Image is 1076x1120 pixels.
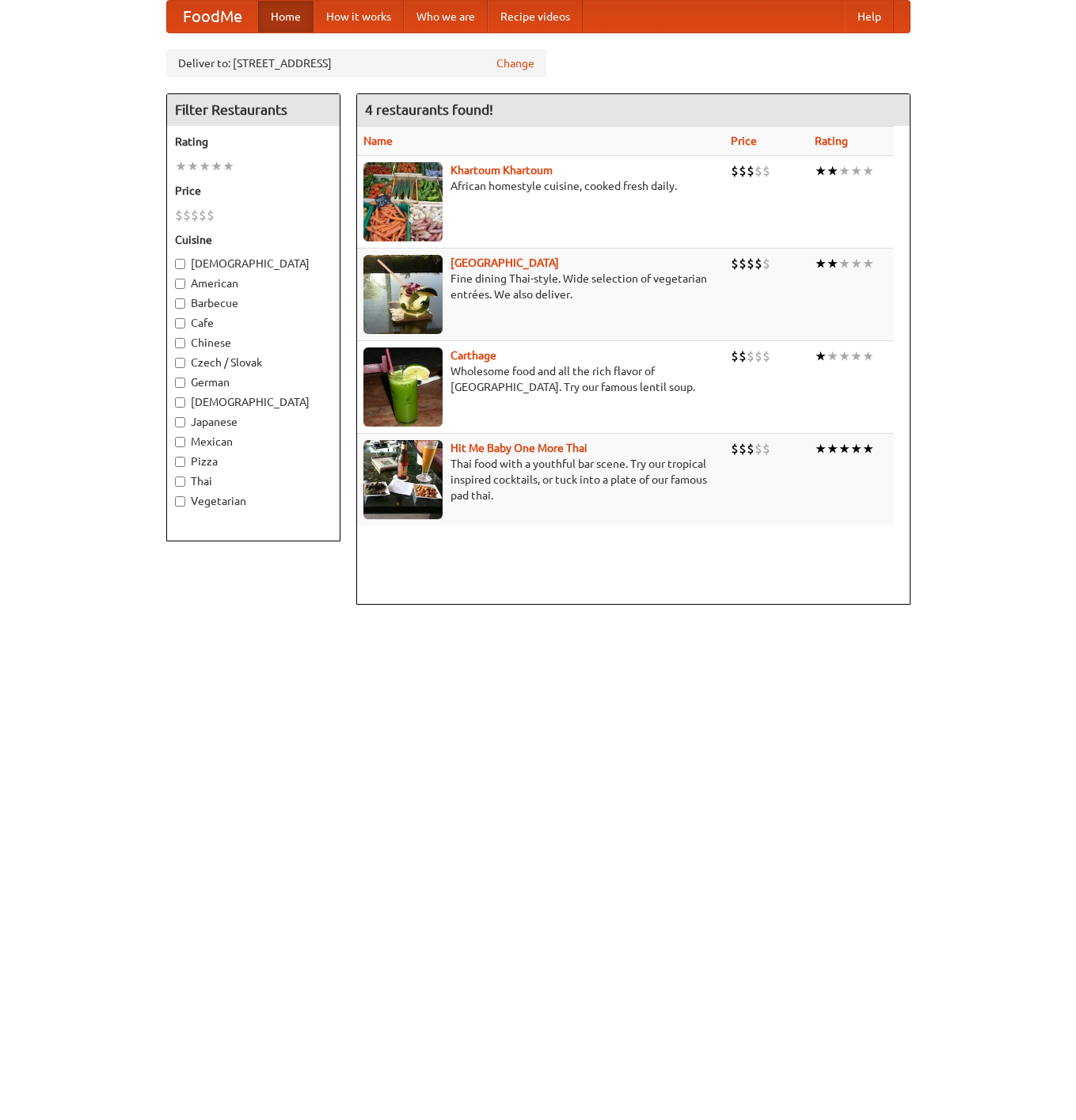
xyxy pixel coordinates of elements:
[845,1,894,32] a: Help
[747,162,755,180] li: $
[815,162,827,180] li: ★
[850,162,862,180] li: ★
[175,295,332,311] label: Barbecue
[175,417,185,427] input: Japanese
[451,442,587,454] b: Hit Me Baby One More Thai
[838,162,850,180] li: ★
[739,347,747,365] li: $
[175,315,332,331] label: Cafe
[207,207,215,224] li: $
[731,347,739,365] li: $
[175,183,332,199] h5: Price
[739,255,747,272] li: $
[862,347,874,365] li: ★
[175,493,332,509] label: Vegetarian
[838,255,850,272] li: ★
[175,134,332,150] h5: Rating
[827,347,838,365] li: ★
[827,162,838,180] li: ★
[363,440,443,519] img: babythai.jpg
[199,207,207,224] li: $
[739,440,747,457] li: $
[175,437,185,447] input: Mexican
[363,347,443,427] img: carthage.jpg
[175,335,332,351] label: Chinese
[175,207,183,224] li: $
[363,178,718,194] p: African homestyle cuisine, cooked fresh daily.
[363,162,443,241] img: khartoum.jpg
[363,271,718,302] p: Fine dining Thai-style. Wide selection of vegetarian entrées. We also deliver.
[731,255,739,272] li: $
[862,255,874,272] li: ★
[187,158,199,175] li: ★
[731,162,739,180] li: $
[827,440,838,457] li: ★
[175,378,185,388] input: German
[222,158,234,175] li: ★
[747,347,755,365] li: $
[167,1,258,32] a: FoodMe
[815,347,827,365] li: ★
[363,363,718,395] p: Wholesome food and all the rich flavor of [GEOGRAPHIC_DATA]. Try our famous lentil soup.
[363,456,718,503] p: Thai food with a youthful bar scene. Try our tropical inspired cocktails, or tuck into a plate of...
[175,374,332,390] label: German
[755,255,762,272] li: $
[314,1,404,32] a: How it works
[451,349,496,362] a: Carthage
[175,279,185,289] input: American
[488,1,583,32] a: Recipe videos
[747,255,755,272] li: $
[762,162,770,180] li: $
[762,440,770,457] li: $
[199,158,211,175] li: ★
[850,255,862,272] li: ★
[175,158,187,175] li: ★
[191,207,199,224] li: $
[175,338,185,348] input: Chinese
[211,158,222,175] li: ★
[175,414,332,430] label: Japanese
[175,496,185,507] input: Vegetarian
[175,394,332,410] label: [DEMOGRAPHIC_DATA]
[175,397,185,408] input: [DEMOGRAPHIC_DATA]
[175,232,332,248] h5: Cuisine
[175,476,185,487] input: Thai
[175,275,332,291] label: American
[731,440,739,457] li: $
[175,256,332,271] label: [DEMOGRAPHIC_DATA]
[862,162,874,180] li: ★
[496,55,534,71] a: Change
[175,318,185,328] input: Cafe
[747,440,755,457] li: $
[183,207,191,224] li: $
[731,135,757,147] a: Price
[755,440,762,457] li: $
[404,1,488,32] a: Who we are
[838,440,850,457] li: ★
[815,135,848,147] a: Rating
[167,94,340,126] h4: Filter Restaurants
[451,164,553,177] a: Khartoum Khartoum
[755,162,762,180] li: $
[762,347,770,365] li: $
[175,259,185,269] input: [DEMOGRAPHIC_DATA]
[175,454,332,469] label: Pizza
[850,440,862,457] li: ★
[815,255,827,272] li: ★
[451,256,559,269] a: [GEOGRAPHIC_DATA]
[755,347,762,365] li: $
[175,434,332,450] label: Mexican
[827,255,838,272] li: ★
[363,255,443,334] img: satay.jpg
[365,102,493,117] ng-pluralize: 4 restaurants found!
[175,457,185,467] input: Pizza
[815,440,827,457] li: ★
[175,298,185,309] input: Barbecue
[363,135,393,147] a: Name
[175,355,332,370] label: Czech / Slovak
[850,347,862,365] li: ★
[175,358,185,368] input: Czech / Slovak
